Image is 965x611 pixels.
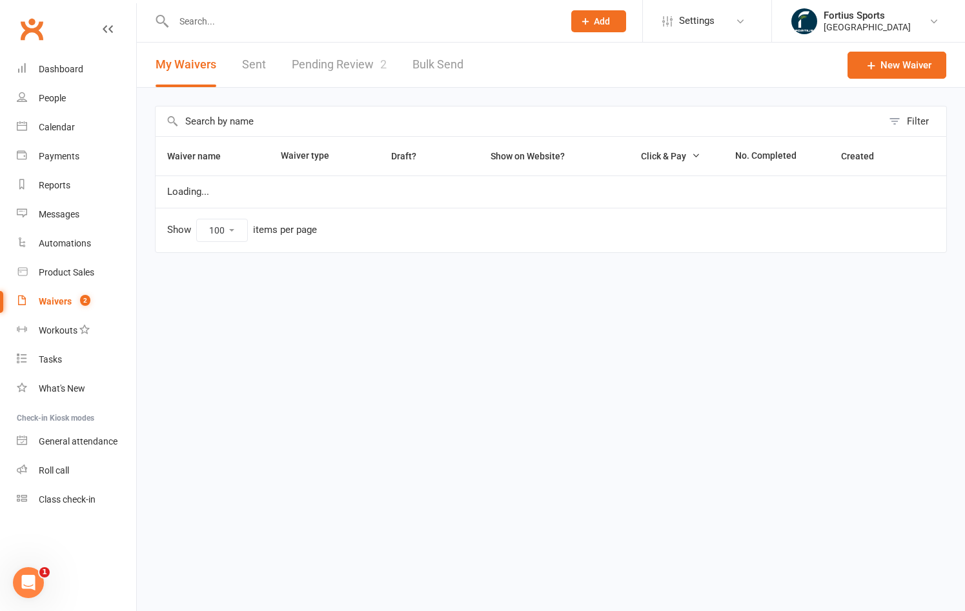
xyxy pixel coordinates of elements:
button: Click & Pay [629,148,700,164]
div: items per page [253,225,317,235]
span: 2 [80,295,90,306]
th: Waiver type [269,137,359,175]
div: Reports [39,180,70,190]
a: New Waiver [848,52,946,79]
div: Workouts [39,325,77,336]
div: Tasks [39,354,62,365]
div: Roll call [39,465,69,476]
a: What's New [17,374,136,403]
span: Add [594,16,610,26]
a: People [17,84,136,113]
div: Messages [39,209,79,219]
span: Show on Website? [491,151,565,161]
span: 1 [39,567,50,577]
div: What's New [39,383,85,394]
a: Roll call [17,456,136,485]
input: Search by name [156,106,882,136]
a: Payments [17,142,136,171]
span: 2 [380,57,387,71]
a: Reports [17,171,136,200]
span: Created [841,151,888,161]
span: Waiver name [167,151,235,161]
a: Workouts [17,316,136,345]
div: Calendar [39,122,75,132]
a: Sent [242,43,266,87]
a: Dashboard [17,55,136,84]
th: No. Completed [724,137,829,175]
input: Search... [170,12,554,30]
a: Waivers 2 [17,287,136,316]
div: Fortius Sports [824,10,911,21]
a: Bulk Send [412,43,463,87]
span: Settings [679,6,715,35]
button: Waiver name [167,148,235,164]
button: Draft? [380,148,431,164]
a: Automations [17,229,136,258]
div: Show [167,219,317,242]
a: Pending Review2 [292,43,387,87]
a: Clubworx [15,13,48,45]
a: Tasks [17,345,136,374]
div: Product Sales [39,267,94,277]
a: Product Sales [17,258,136,287]
button: My Waivers [156,43,216,87]
button: Created [841,148,888,164]
td: Loading... [156,175,946,208]
span: Draft? [391,151,416,161]
div: People [39,93,66,103]
div: Waivers [39,296,72,306]
div: Class check-in [39,494,96,505]
div: Payments [39,151,79,161]
button: Show on Website? [479,148,579,164]
div: Automations [39,238,91,248]
a: Calendar [17,113,136,142]
a: General attendance kiosk mode [17,427,136,456]
a: Class kiosk mode [17,485,136,514]
span: Click & Pay [641,151,686,161]
div: General attendance [39,436,117,446]
div: [GEOGRAPHIC_DATA] [824,21,911,33]
button: Filter [882,106,946,136]
div: Filter [907,114,929,129]
iframe: Intercom live chat [13,567,44,598]
div: Dashboard [39,64,83,74]
a: Messages [17,200,136,229]
button: Add [571,10,626,32]
img: thumb_image1743802567.png [791,8,817,34]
